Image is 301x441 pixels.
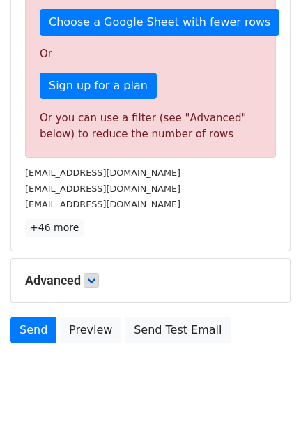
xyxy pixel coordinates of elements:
a: Sign up for a plan [40,73,157,99]
a: Choose a Google Sheet with fewer rows [40,9,279,36]
div: Widget de chat [231,374,301,441]
div: Or you can use a filter (see "Advanced" below) to reduce the number of rows [40,110,261,142]
a: Send Test Email [125,317,231,343]
iframe: Chat Widget [231,374,301,441]
p: Or [40,47,261,61]
small: [EMAIL_ADDRESS][DOMAIN_NAME] [25,199,180,209]
a: Send [10,317,56,343]
small: [EMAIL_ADDRESS][DOMAIN_NAME] [25,167,180,178]
a: Preview [60,317,121,343]
a: +46 more [25,219,84,237]
h5: Advanced [25,273,276,288]
small: [EMAIL_ADDRESS][DOMAIN_NAME] [25,184,180,194]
